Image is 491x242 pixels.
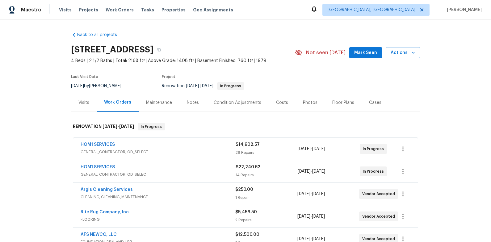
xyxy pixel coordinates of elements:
[236,142,260,147] span: $14,902.57
[363,146,386,152] span: In Progress
[187,100,199,106] div: Notes
[235,232,259,237] span: $12,500.00
[21,7,41,13] span: Maestro
[306,50,346,56] span: Not seen [DATE]
[298,146,325,152] span: -
[312,237,325,241] span: [DATE]
[362,236,397,242] span: Vendor Accepted
[235,195,297,201] div: 1 Repair
[236,172,298,178] div: 14 Repairs
[186,84,213,88] span: -
[298,169,311,174] span: [DATE]
[146,100,172,106] div: Maintenance
[386,47,420,59] button: Actions
[236,165,260,169] span: $22,240.62
[78,100,89,106] div: Visits
[235,217,297,223] div: 2 Repairs
[297,214,310,219] span: [DATE]
[235,187,253,192] span: $250.00
[349,47,382,59] button: Mark Seen
[153,44,165,55] button: Copy Address
[362,191,397,197] span: Vendor Accepted
[276,100,288,106] div: Costs
[200,84,213,88] span: [DATE]
[236,150,298,156] div: 29 Repairs
[71,82,129,90] div: by [PERSON_NAME]
[369,100,381,106] div: Cases
[73,123,134,130] h6: RENOVATION
[312,192,325,196] span: [DATE]
[297,213,325,219] span: -
[297,236,325,242] span: -
[186,84,199,88] span: [DATE]
[297,192,310,196] span: [DATE]
[297,237,310,241] span: [DATE]
[119,124,134,129] span: [DATE]
[104,99,131,105] div: Work Orders
[362,213,397,219] span: Vendor Accepted
[71,84,84,88] span: [DATE]
[71,32,130,38] a: Back to all projects
[71,117,420,137] div: RENOVATION [DATE]-[DATE]In Progress
[103,124,134,129] span: -
[332,100,354,106] div: Floor Plans
[354,49,377,57] span: Mark Seen
[81,149,236,155] span: GENERAL_CONTRACTOR, OD_SELECT
[162,84,244,88] span: Renovation
[214,100,261,106] div: Condition Adjustments
[81,216,235,223] span: FLOORING
[81,194,235,200] span: CLEANING, CLEANING_MAINTENANCE
[71,58,295,64] span: 4 Beds | 2 1/2 Baths | Total: 2168 ft² | Above Grade: 1408 ft² | Basement Finished: 760 ft² | 1979
[312,169,325,174] span: [DATE]
[298,147,311,151] span: [DATE]
[71,47,153,53] h2: [STREET_ADDRESS]
[193,7,233,13] span: Geo Assignments
[328,7,415,13] span: [GEOGRAPHIC_DATA], [GEOGRAPHIC_DATA]
[103,124,117,129] span: [DATE]
[297,191,325,197] span: -
[444,7,482,13] span: [PERSON_NAME]
[312,214,325,219] span: [DATE]
[138,124,164,130] span: In Progress
[59,7,72,13] span: Visits
[81,187,133,192] a: Argis Cleaning Services
[218,84,244,88] span: In Progress
[71,75,98,79] span: Last Visit Date
[162,75,175,79] span: Project
[363,168,386,174] span: In Progress
[162,7,186,13] span: Properties
[106,7,134,13] span: Work Orders
[235,210,257,214] span: $5,456.50
[81,165,115,169] a: HOM1 SERVICES
[391,49,415,57] span: Actions
[303,100,317,106] div: Photos
[81,171,236,178] span: GENERAL_CONTRACTOR, OD_SELECT
[81,142,115,147] a: HOM1 SERVICES
[79,7,98,13] span: Projects
[81,232,117,237] a: AFS NEWCO, LLC
[81,210,130,214] a: Rite Rug Company, Inc.
[298,168,325,174] span: -
[312,147,325,151] span: [DATE]
[141,8,154,12] span: Tasks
